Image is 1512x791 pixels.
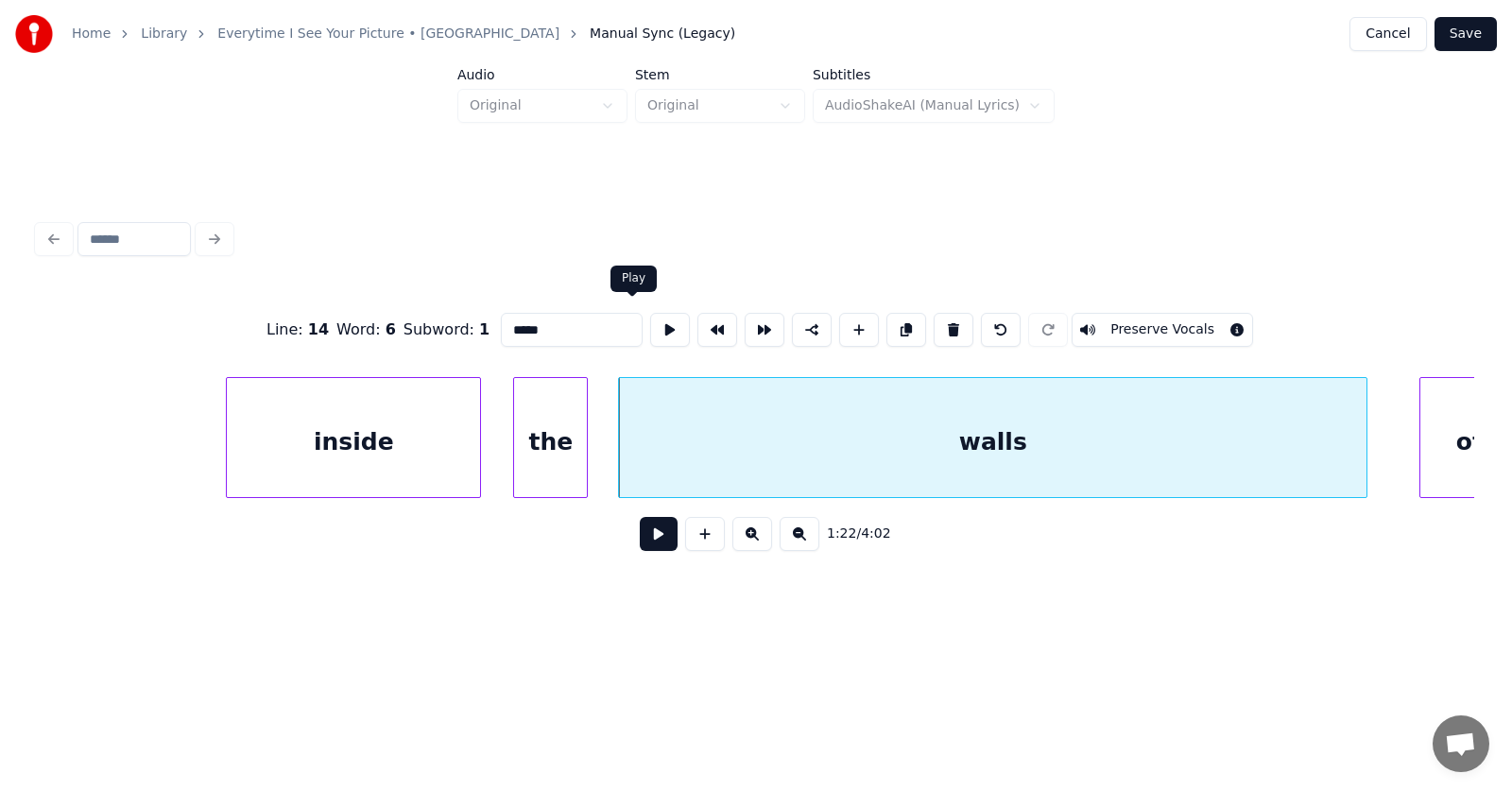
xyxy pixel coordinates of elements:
div: Subword : [404,318,490,341]
label: Audio [457,68,627,81]
a: Open chat [1433,715,1489,772]
label: Subtitles [813,68,1055,81]
span: 6 [386,320,396,338]
a: Library [141,25,187,43]
div: Word : [336,318,396,341]
div: Play [622,271,645,286]
span: 4:02 [861,524,890,543]
span: 14 [308,320,329,338]
img: youka [15,15,53,53]
div: Line : [266,318,329,341]
nav: breadcrumb [72,25,735,43]
button: Toggle [1072,313,1253,347]
a: Everytime I See Your Picture • [GEOGRAPHIC_DATA] [217,25,559,43]
button: Cancel [1349,17,1426,51]
button: Save [1435,17,1497,51]
a: Home [72,25,111,43]
label: Stem [635,68,805,81]
div: / [827,524,872,543]
span: 1 [479,320,490,338]
span: Manual Sync (Legacy) [590,25,735,43]
span: 1:22 [827,524,856,543]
